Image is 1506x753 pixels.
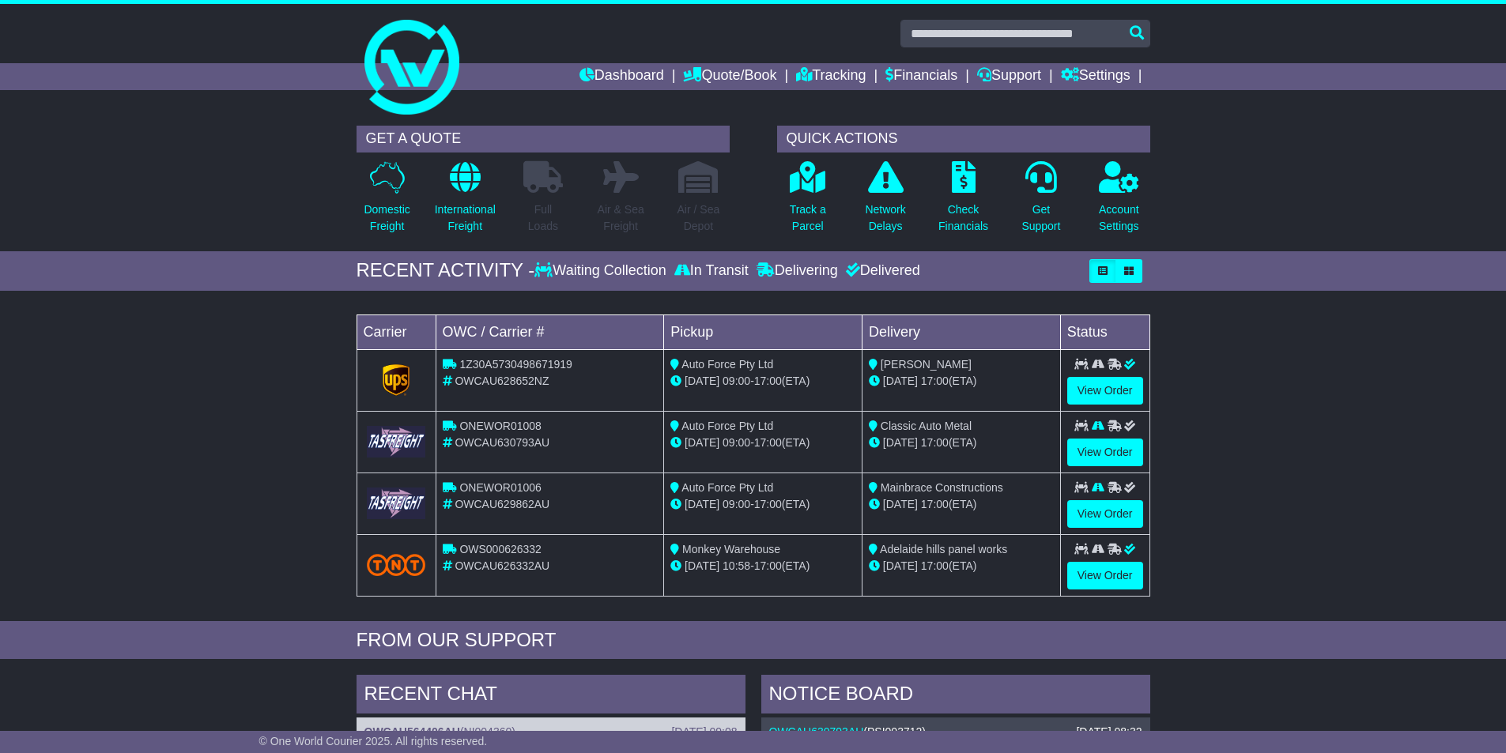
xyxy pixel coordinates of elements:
[869,496,1054,513] div: (ETA)
[977,63,1041,90] a: Support
[869,373,1054,390] div: (ETA)
[670,373,855,390] div: - (ETA)
[682,543,780,555] span: Monkey Warehouse
[769,725,1142,739] div: ( )
[723,559,750,572] span: 10:58
[459,543,542,555] span: OWS000626332
[1061,63,1130,90] a: Settings
[789,160,827,243] a: Track aParcel
[921,436,949,449] span: 17:00
[1067,500,1143,528] a: View Order
[670,558,855,574] div: - (ETA)
[670,496,855,513] div: - (ETA)
[598,201,644,235] p: Air & Sea Freight
[259,735,488,747] span: © One World Courier 2025. All rights reserved.
[1021,201,1060,235] p: Get Support
[434,160,496,243] a: InternationalFreight
[754,375,782,387] span: 17:00
[678,201,720,235] p: Air / Sea Depot
[753,262,842,280] div: Delivering
[683,63,776,90] a: Quote/Book
[1021,160,1061,243] a: GetSupport
[790,201,826,235] p: Track a Parcel
[883,559,918,572] span: [DATE]
[885,63,957,90] a: Financials
[883,375,918,387] span: [DATE]
[777,126,1150,152] div: QUICK ACTIONS
[754,436,782,449] span: 17:00
[455,375,549,387] span: OWCAU628652NZ
[685,498,719,510] span: [DATE]
[881,358,972,371] span: [PERSON_NAME]
[681,481,773,494] span: Auto Force Pty Ltd
[670,262,753,280] div: In Transit
[579,63,664,90] a: Dashboard
[796,63,866,90] a: Tracking
[464,725,512,738] span: NI004360
[864,160,906,243] a: NetworkDelays
[367,554,426,575] img: TNT_Domestic.png
[364,201,410,235] p: Domestic Freight
[435,201,496,235] p: International Freight
[754,498,782,510] span: 17:00
[357,259,535,282] div: RECENT ACTIVITY -
[685,375,719,387] span: [DATE]
[869,435,1054,451] div: (ETA)
[670,435,855,451] div: - (ETA)
[685,436,719,449] span: [DATE]
[1060,314,1149,349] td: Status
[754,559,782,572] span: 17:00
[383,364,410,396] img: GetCarrierServiceLogo
[367,426,426,457] img: GetCarrierServiceLogo
[1067,562,1143,589] a: View Order
[357,629,1150,652] div: FROM OUR SUPPORT
[681,358,773,371] span: Auto Force Pty Ltd
[685,559,719,572] span: [DATE]
[1067,439,1143,466] a: View Order
[671,725,737,739] div: [DATE] 09:08
[723,375,750,387] span: 09:00
[869,558,1054,574] div: (ETA)
[921,375,949,387] span: 17:00
[880,543,1007,555] span: Adelaide hills panel works
[1067,377,1143,405] a: View Order
[459,481,541,494] span: ONEWOR01006
[723,436,750,449] span: 09:00
[769,725,864,738] a: OWCAU630793AU
[459,420,541,432] span: ONEWOR01008
[921,498,949,510] span: 17:00
[867,725,922,738] span: PSI003712
[534,262,670,280] div: Waiting Collection
[364,725,460,738] a: OWCAU564406AU
[938,160,989,243] a: CheckFinancials
[865,201,905,235] p: Network Delays
[363,160,410,243] a: DomesticFreight
[681,420,773,432] span: Auto Force Pty Ltd
[455,498,549,510] span: OWCAU629862AU
[357,126,730,152] div: GET A QUOTE
[881,420,972,432] span: Classic Auto Metal
[357,675,745,717] div: RECENT CHAT
[455,436,549,449] span: OWCAU630793AU
[364,725,738,739] div: ( )
[367,488,426,518] img: GetCarrierServiceLogo
[523,201,563,235] p: Full Loads
[357,314,436,349] td: Carrier
[862,314,1060,349] td: Delivery
[1099,201,1139,235] p: Account Settings
[1076,725,1142,739] div: [DATE] 08:32
[881,481,1003,494] span: Mainbrace Constructions
[883,498,918,510] span: [DATE]
[455,559,549,572] span: OWCAU626332AU
[1098,160,1140,243] a: AccountSettings
[664,314,862,349] td: Pickup
[459,358,572,371] span: 1Z30A5730498671919
[883,436,918,449] span: [DATE]
[938,201,988,235] p: Check Financials
[436,314,664,349] td: OWC / Carrier #
[921,559,949,572] span: 17:00
[761,675,1150,717] div: NOTICE BOARD
[842,262,920,280] div: Delivered
[723,498,750,510] span: 09:00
